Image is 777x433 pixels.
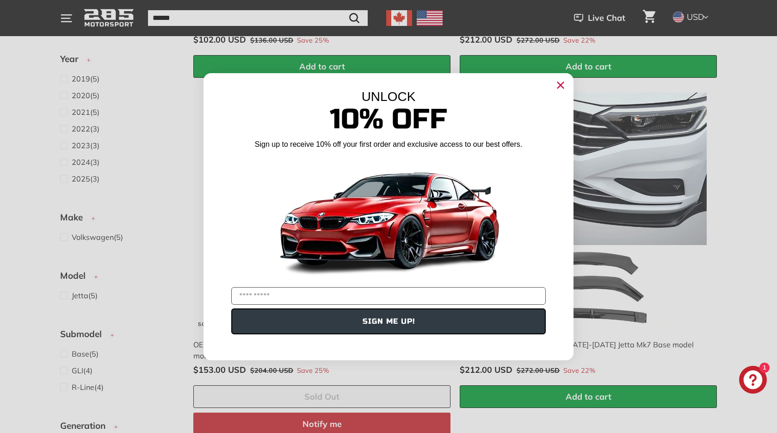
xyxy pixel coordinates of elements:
input: YOUR EMAIL [231,287,546,305]
img: Banner showing BMW 4 Series Body kit [273,153,504,283]
button: SIGN ME UP! [231,308,546,334]
span: 10% Off [330,102,447,136]
span: UNLOCK [362,89,416,104]
button: Close dialog [553,78,568,93]
inbox-online-store-chat: Shopify online store chat [736,366,770,396]
span: Sign up to receive 10% off your first order and exclusive access to our best offers. [255,140,522,148]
